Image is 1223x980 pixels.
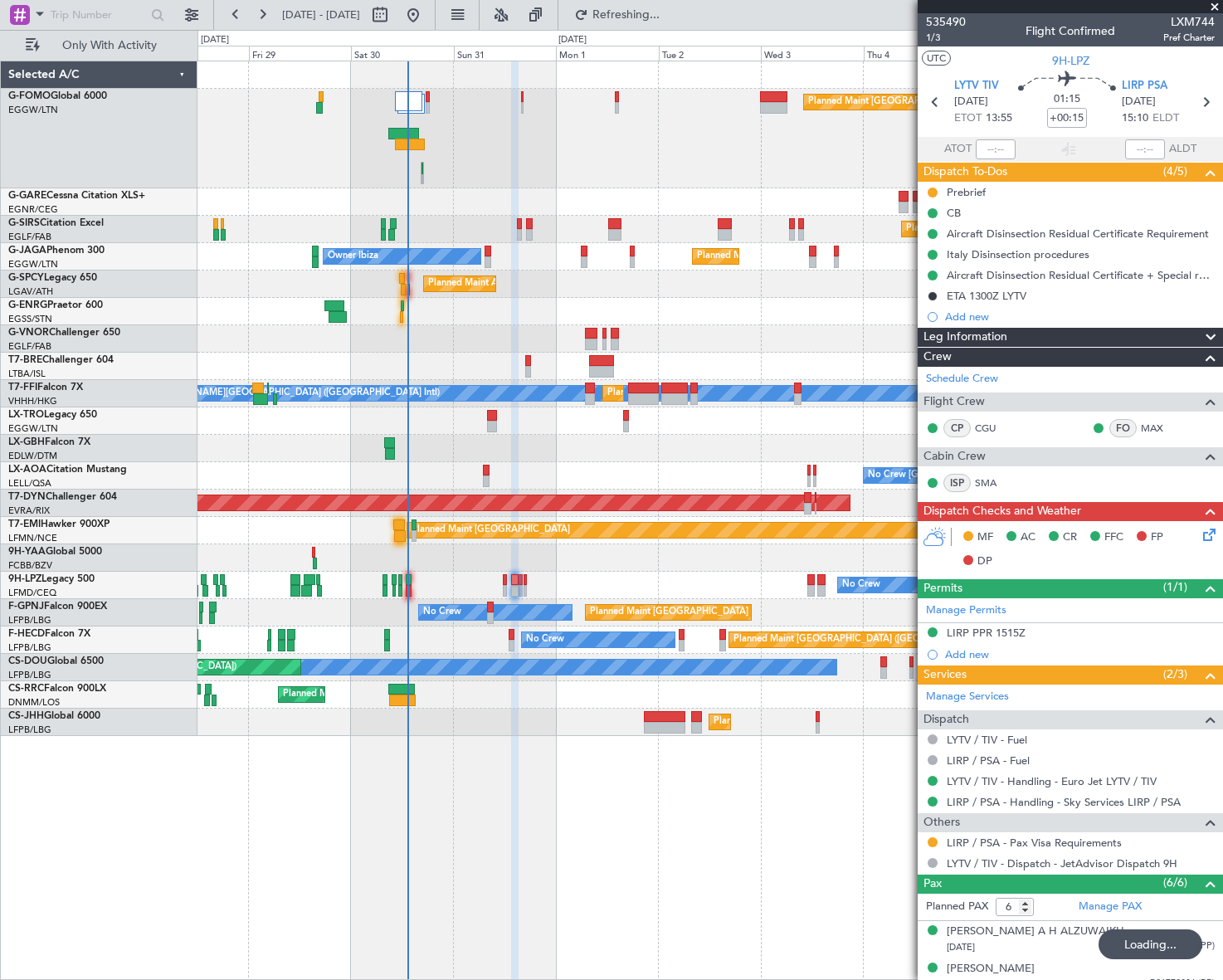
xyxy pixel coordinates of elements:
[947,185,986,199] div: Prebrief
[923,579,962,598] span: Permits
[1163,13,1215,31] span: LXM744
[1122,110,1148,127] span: 15:10
[923,392,985,412] span: Flight Crew
[328,244,378,269] div: Owner Ibiza
[8,313,52,325] a: EGSS/STN
[945,647,1215,661] div: Add new
[8,355,42,365] span: T7-BRE
[8,547,102,557] a: 9H-YAAGlobal 5000
[8,246,105,256] a: G-JAGAPhenom 300
[923,502,1081,521] span: Dispatch Checks and Weather
[926,371,998,388] a: Schedule Crew
[975,421,1012,436] a: CGU
[8,477,51,490] a: LELL/QSA
[8,724,51,736] a: LFPB/LBG
[8,104,58,116] a: EGGW/LTN
[8,696,60,709] a: DNMM/LOS
[8,273,44,283] span: G-SPCY
[8,328,120,338] a: G-VNORChallenger 650
[923,710,969,729] span: Dispatch
[412,518,570,543] div: Planned Maint [GEOGRAPHIC_DATA]
[8,656,47,666] span: CS-DOU
[8,91,51,101] span: G-FOMO
[1021,529,1035,546] span: AC
[8,258,58,271] a: EGGW/LTN
[8,519,110,529] a: T7-EMIHawker 900XP
[8,355,114,365] a: T7-BREChallenger 604
[8,410,97,420] a: LX-TROLegacy 650
[923,328,1007,347] span: Leg Information
[944,141,972,158] span: ATOT
[8,450,57,462] a: EDLW/DTM
[923,163,1007,182] span: Dispatch To-Dos
[8,218,104,228] a: G-SIRSCitation Excel
[761,46,864,61] div: Wed 3
[922,51,951,66] button: UTC
[1054,91,1080,108] span: 01:15
[8,641,51,654] a: LFPB/LBG
[8,629,90,639] a: F-HECDFalcon 7X
[1052,52,1089,70] span: 9H-LPZ
[8,602,107,612] a: F-GPNJFalcon 900EX
[8,465,46,475] span: LX-AOA
[283,682,544,707] div: Planned Maint [GEOGRAPHIC_DATA] ([GEOGRAPHIC_DATA])
[947,795,1181,809] a: LIRP / PSA - Handling - Sky Services LIRP / PSA
[947,626,1026,640] div: LIRP PPR 1515Z
[1063,529,1077,546] span: CR
[1099,929,1202,959] div: Loading...
[947,941,975,953] span: [DATE]
[947,924,1124,940] div: [PERSON_NAME] A H ALZUWAIKH
[947,206,961,220] div: CB
[947,836,1122,850] a: LIRP / PSA - Pax Visa Requirements
[8,300,47,310] span: G-ENRG
[8,532,57,544] a: LFMN/NCE
[8,684,106,694] a: CS-RRCFalcon 900LX
[923,348,952,367] span: Crew
[8,519,41,529] span: T7-EMI
[8,492,46,502] span: T7-DYN
[454,46,557,61] div: Sun 31
[923,666,967,685] span: Services
[1104,529,1123,546] span: FFC
[351,46,454,61] div: Sat 30
[1151,529,1163,546] span: FP
[1122,78,1167,95] span: LIRP PSA
[249,46,352,61] div: Fri 29
[1141,421,1178,436] a: MAX
[842,573,880,597] div: No Crew
[150,381,440,406] div: [PERSON_NAME][GEOGRAPHIC_DATA] ([GEOGRAPHIC_DATA] Intl)
[8,711,44,721] span: CS-JHH
[868,463,1055,488] div: No Crew [GEOGRAPHIC_DATA] (Dublin Intl)
[8,574,95,584] a: 9H-LPZLegacy 500
[986,110,1012,127] span: 13:55
[926,13,966,31] span: 535490
[906,217,1167,241] div: Planned Maint [GEOGRAPHIC_DATA] ([GEOGRAPHIC_DATA])
[975,475,1012,490] a: SMA
[1079,899,1142,915] a: Manage PAX
[947,774,1157,788] a: LYTV / TIV - Handling - Euro Jet LYTV / TIV
[947,733,1027,747] a: LYTV / TIV - Fuel
[947,856,1177,870] a: LYTV / TIV - Dispatch - JetAdvisor Dispatch 9H
[8,422,58,435] a: EGGW/LTN
[947,268,1215,282] div: Aircraft Disinsection Residual Certificate + Special request
[428,271,619,296] div: Planned Maint Athens ([PERSON_NAME] Intl)
[8,410,44,420] span: LX-TRO
[43,40,175,51] span: Only With Activity
[526,627,564,652] div: No Crew
[659,46,762,61] div: Tue 2
[714,709,975,734] div: Planned Maint [GEOGRAPHIC_DATA] ([GEOGRAPHIC_DATA])
[8,547,46,557] span: 9H-YAA
[8,602,44,612] span: F-GPNJ
[8,614,51,627] a: LFPB/LBG
[945,310,1215,324] div: Add new
[8,328,49,338] span: G-VNOR
[8,629,45,639] span: F-HECD
[947,247,1089,261] div: Italy Disinsection procedures
[8,231,51,243] a: EGLF/FAB
[923,813,960,832] span: Others
[423,600,461,625] div: No Crew
[1163,874,1187,891] span: (6/6)
[8,246,46,256] span: G-JAGA
[8,437,90,447] a: LX-GBHFalcon 7X
[556,46,659,61] div: Mon 1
